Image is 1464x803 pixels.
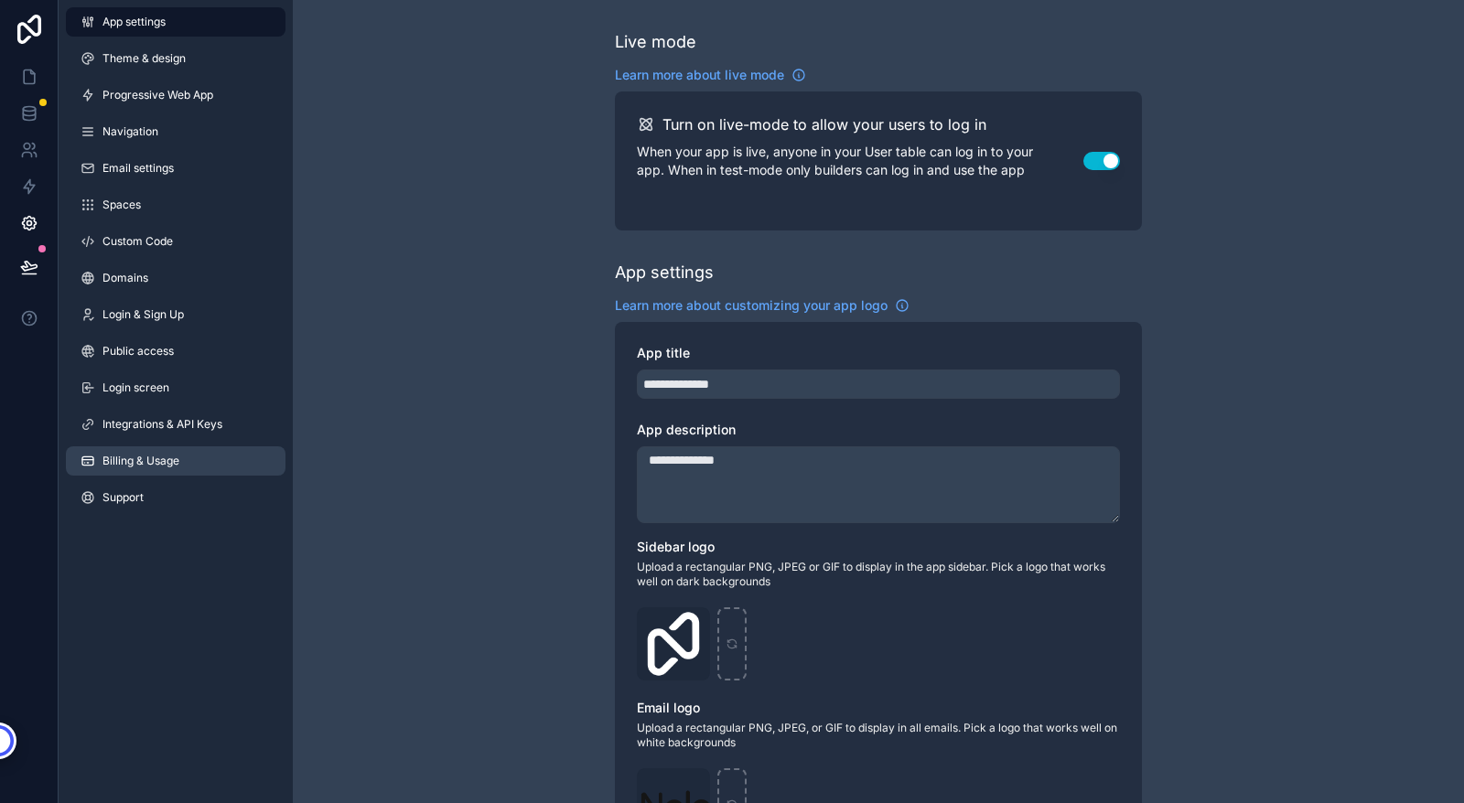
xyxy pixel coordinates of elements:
span: Spaces [102,198,141,212]
a: Email settings [66,154,285,183]
span: Integrations & API Keys [102,417,222,432]
span: Sidebar logo [637,539,715,554]
p: When your app is live, anyone in your User table can log in to your app. When in test-mode only b... [637,143,1083,179]
a: Login screen [66,373,285,402]
a: App settings [66,7,285,37]
span: Support [102,490,144,505]
a: Domains [66,263,285,293]
a: Learn more about live mode [615,66,806,84]
span: Login & Sign Up [102,307,184,322]
span: Upload a rectangular PNG, JPEG or GIF to display in the app sidebar. Pick a logo that works well ... [637,560,1120,589]
a: Public access [66,337,285,366]
span: Upload a rectangular PNG, JPEG, or GIF to display in all emails. Pick a logo that works well on w... [637,721,1120,750]
span: Email settings [102,161,174,176]
div: Live mode [615,29,696,55]
a: Progressive Web App [66,80,285,110]
span: Progressive Web App [102,88,213,102]
span: App settings [102,15,166,29]
a: Integrations & API Keys [66,410,285,439]
span: Billing & Usage [102,454,179,468]
span: App title [637,345,690,360]
a: Spaces [66,190,285,219]
a: Support [66,483,285,512]
a: Login & Sign Up [66,300,285,329]
a: Billing & Usage [66,446,285,476]
span: Navigation [102,124,158,139]
span: Theme & design [102,51,186,66]
span: Domains [102,271,148,285]
span: Custom Code [102,234,173,249]
span: App description [637,422,736,437]
span: Public access [102,344,174,359]
a: Theme & design [66,44,285,73]
h2: Turn on live-mode to allow your users to log in [662,113,986,135]
div: App settings [615,260,714,285]
span: Learn more about customizing your app logo [615,296,888,315]
span: Login screen [102,380,169,395]
span: Learn more about live mode [615,66,784,84]
span: Email logo [637,700,700,715]
a: Custom Code [66,227,285,256]
a: Learn more about customizing your app logo [615,296,910,315]
a: Navigation [66,117,285,146]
